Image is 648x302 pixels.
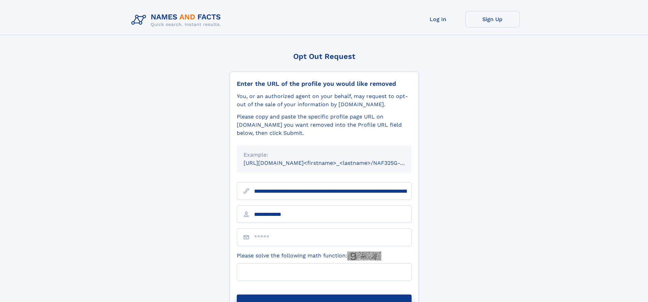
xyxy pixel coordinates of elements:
div: Example: [244,151,405,159]
div: Please copy and paste the specific profile page URL on [DOMAIN_NAME] you want removed into the Pr... [237,113,412,137]
small: [URL][DOMAIN_NAME]<firstname>_<lastname>/NAF325G-xxxxxxxx [244,160,425,166]
div: You, or an authorized agent on your behalf, may request to opt-out of the sale of your informatio... [237,92,412,109]
a: Sign Up [465,11,520,28]
div: Opt Out Request [230,52,419,61]
div: Enter the URL of the profile you would like removed [237,80,412,88]
img: Logo Names and Facts [129,11,227,29]
label: Please solve the following math function: [237,252,381,260]
a: Log In [411,11,465,28]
